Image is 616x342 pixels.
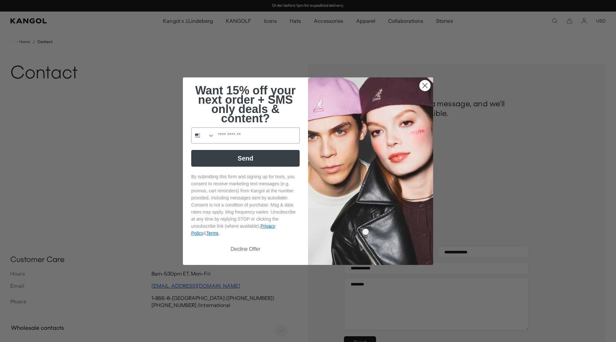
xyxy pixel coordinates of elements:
button: Close dialog [419,80,431,91]
span: Want 15% off your next order + SMS only deals & content? [195,84,295,125]
button: Decline Offer [191,243,300,255]
p: By submitting this form and signing up for texts, you consent to receive marketing text messages ... [191,173,300,237]
button: Search Countries [192,128,215,143]
img: United States [195,133,200,138]
img: 4fd34567-b031-494e-b820-426212470989.jpeg [308,77,433,265]
input: Phone Number [215,128,299,143]
a: Terms [206,231,218,236]
button: Send [191,150,300,167]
